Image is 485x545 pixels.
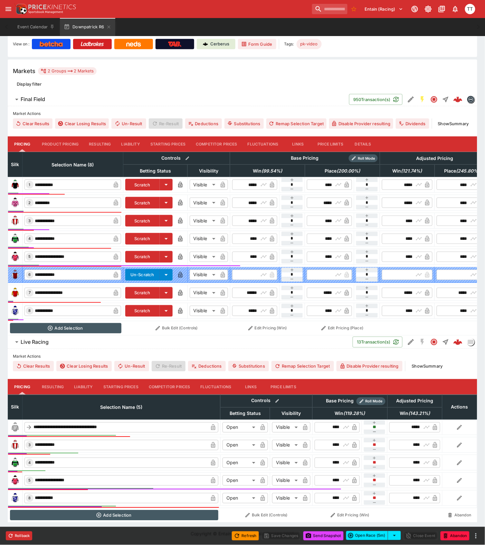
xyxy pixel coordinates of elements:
th: Controls [123,152,230,164]
img: PriceKinetics [28,5,76,9]
div: Visible [272,440,300,450]
em: ( 121.74 %) [401,167,422,175]
div: Visible [190,216,218,226]
button: Bulk edit [183,154,192,163]
div: Visible [190,306,218,316]
span: Re-Result [152,361,185,371]
span: Visibility [192,167,225,175]
div: 2 Groups 2 Markets [41,67,94,75]
img: betmakers [467,96,474,103]
button: Send Snapshot [303,531,344,540]
button: Fluctuations [195,379,237,395]
img: PriceKinetics Logo [14,3,27,15]
button: Liability [116,136,145,152]
span: Win(121.74%) [385,167,429,175]
div: Visible [190,180,218,190]
th: Actions [442,395,477,420]
button: Open Race (5m) [346,531,388,540]
span: Re-Result [149,118,183,129]
img: runner 4 [10,458,20,468]
button: Resulting [84,136,116,152]
span: Selection Name (8) [45,161,101,169]
button: Product Pricing [37,136,84,152]
div: Base Pricing [289,154,321,162]
span: Roll Mode [355,156,378,161]
button: Final Field [8,93,349,106]
img: runner 3 [10,440,20,450]
a: 43b0adfc-b17f-4f72-9561-6cfb41525371 [452,336,464,349]
div: Visible [272,493,300,503]
em: ( 143.21 %) [408,410,430,418]
span: Win(99.54%) [246,167,289,175]
img: Cerberus [203,42,208,47]
button: Tala Taufale [463,2,477,16]
button: ShowSummary [408,361,447,371]
img: runner 8 [10,493,20,503]
div: Betting Target: cerberus [297,39,322,49]
span: 3 [27,443,32,447]
button: Clear Results [13,118,52,129]
button: Links [284,136,313,152]
h5: Markets [13,67,35,75]
button: SGM Enabled [417,94,428,105]
img: runner 2 [10,198,20,208]
button: Scratch [125,215,160,227]
button: Scratch [125,251,160,263]
button: ShowSummary [435,118,472,129]
div: Open [223,458,258,468]
span: Betting Status [223,410,268,418]
img: Sportsbook Management [28,11,63,14]
span: Win(143.21%) [393,410,437,418]
span: 8 [27,496,32,501]
img: runner 7 [10,288,20,298]
button: Straight [440,336,452,348]
button: Un-Result [114,361,149,371]
button: Closed [428,336,440,348]
img: TabNZ [168,42,182,47]
th: Silk [8,395,23,420]
img: liveracing [467,339,474,346]
img: blank-silk.png [10,422,20,433]
img: Ladbrokes [81,42,104,47]
div: Open [223,493,258,503]
button: Add Selection [10,510,219,521]
button: Display filter [13,79,45,89]
button: Clear Losing Results [55,118,109,129]
span: Visibility [274,410,308,418]
div: Open [223,475,258,486]
a: Cerberus [197,39,235,49]
button: select merge strategy [388,531,401,540]
label: Market Actions [13,109,472,118]
button: Un-Result [111,118,146,129]
h6: Live Racing [21,339,49,346]
div: Open [223,422,258,433]
button: Pricing [8,379,37,395]
button: Select Tenant [361,4,407,14]
button: Scratch [125,179,160,191]
button: Price Limits [313,136,349,152]
img: runner 1 [10,180,20,190]
button: Fluctuations [242,136,284,152]
div: split button [346,531,401,540]
button: No Bookmarks [349,4,359,14]
div: Tala Taufale [465,4,475,14]
div: Visible [190,252,218,262]
button: Edit Detail [405,336,417,348]
span: 1 [28,183,32,187]
button: Scratch [125,287,160,299]
img: runner 8 [10,306,20,316]
button: Refresh [232,531,259,540]
button: Bulk Edit (Controls) [125,323,228,334]
button: Price Limits [265,379,301,395]
div: Visible [272,422,300,433]
button: Starting Prices [145,136,191,152]
button: Dividends [396,118,429,129]
em: ( 119.28 %) [344,410,365,418]
button: Pricing [8,136,37,152]
button: Edit Pricing (Win) [314,510,385,521]
svg: Closed [430,338,438,346]
span: 7 [27,291,32,295]
button: Live Racing [8,336,353,349]
button: Edit Pricing (Place) [307,323,378,334]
